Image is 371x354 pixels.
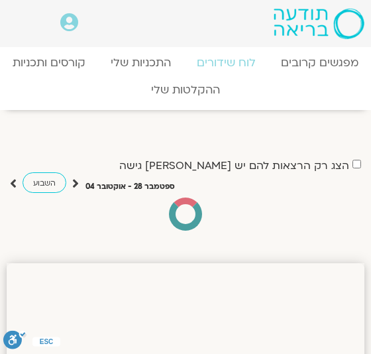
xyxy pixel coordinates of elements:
a: השבוע [23,172,66,193]
span: השבוע [33,178,56,188]
label: הצג רק הרצאות להם יש [PERSON_NAME] גישה [119,160,349,172]
a: לוח שידורים [184,49,268,76]
a: התכניות שלי [98,49,184,76]
p: ספטמבר 28 - אוקטובר 04 [85,180,175,194]
a: מפגשים קרובים [268,49,371,76]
